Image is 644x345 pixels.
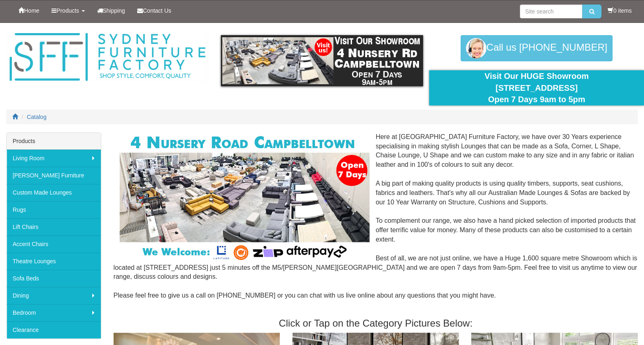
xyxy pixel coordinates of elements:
[45,0,91,21] a: Products
[608,7,632,15] li: 0 items
[143,7,171,14] span: Contact Us
[114,318,638,329] h3: Click or Tap on the Category Pictures Below:
[7,167,101,184] a: [PERSON_NAME] Furniture
[221,35,423,86] img: showroom.gif
[7,235,101,253] a: Accent Chairs
[7,270,101,287] a: Sofa Beds
[7,218,101,235] a: Lift Chairs
[520,4,582,18] input: Site search
[103,7,125,14] span: Shipping
[131,0,177,21] a: Contact Us
[7,201,101,218] a: Rugs
[6,31,209,83] img: Sydney Furniture Factory
[56,7,79,14] span: Products
[27,114,47,120] a: Catalog
[7,304,101,321] a: Bedroom
[114,132,638,310] div: Here at [GEOGRAPHIC_DATA] Furniture Factory, we have over 30 Years experience specialising in mak...
[7,133,101,150] div: Products
[435,70,638,105] div: Visit Our HUGE Showroom [STREET_ADDRESS] Open 7 Days 9am to 5pm
[7,287,101,304] a: Dining
[7,253,101,270] a: Theatre Lounges
[120,132,370,262] img: Corner Modular Lounges
[91,0,131,21] a: Shipping
[7,150,101,167] a: Living Room
[12,0,45,21] a: Home
[24,7,39,14] span: Home
[7,321,101,338] a: Clearance
[7,184,101,201] a: Custom Made Lounges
